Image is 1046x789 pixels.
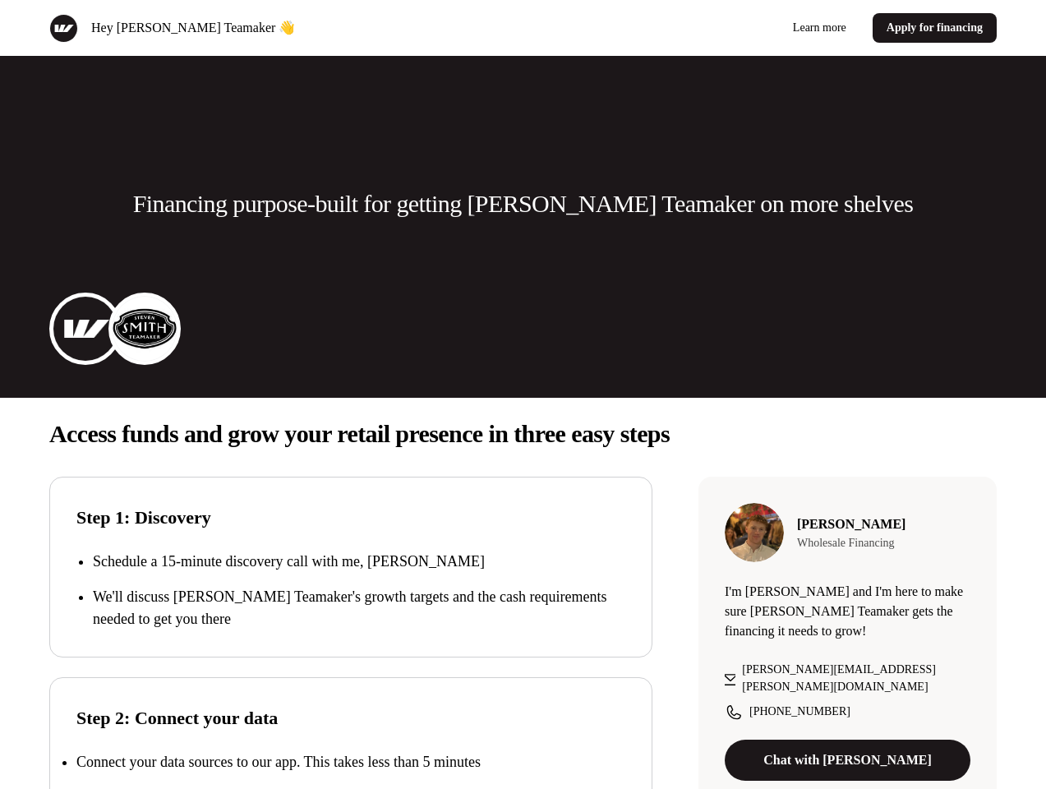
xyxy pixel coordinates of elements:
p: Connect your data sources to our app. This takes less than 5 minutes [76,754,481,770]
p: Financing purpose-built for getting [PERSON_NAME] Teamaker on more shelves [133,187,913,220]
p: We'll discuss [PERSON_NAME] Teamaker's growth targets and the cash requirements needed to get you... [93,586,625,630]
p: [PERSON_NAME] [797,514,905,534]
p: [PERSON_NAME][EMAIL_ADDRESS][PERSON_NAME][DOMAIN_NAME] [742,661,970,695]
p: [PHONE_NUMBER] [749,703,850,720]
p: Hey [PERSON_NAME] Teamaker 👋 [91,18,295,38]
a: Learn more [780,13,859,43]
p: Wholesale Financing [797,534,905,551]
p: I'm [PERSON_NAME] and I'm here to make sure [PERSON_NAME] Teamaker gets the financing it needs to... [725,582,970,641]
a: Apply for financing [873,13,997,43]
p: Step 1: Discovery [76,504,625,531]
p: Access funds and grow your retail presence in three easy steps [49,418,997,450]
a: Chat with [PERSON_NAME] [725,740,970,781]
p: Step 2: Connect your data [76,704,625,731]
p: Schedule a 15-minute discovery call with me, [PERSON_NAME] [93,551,625,573]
